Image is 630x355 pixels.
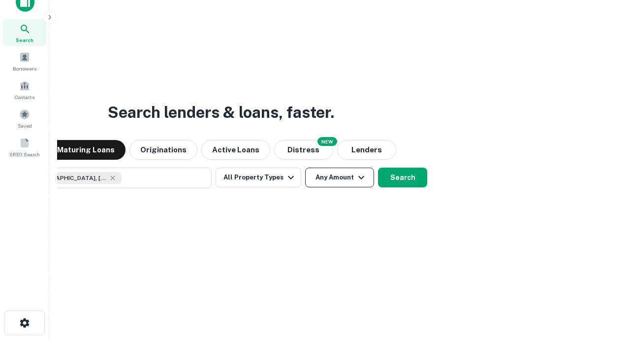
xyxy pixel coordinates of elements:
[15,93,34,101] span: Contacts
[378,168,427,187] button: Search
[3,76,46,103] a: Contacts
[337,140,396,160] button: Lenders
[3,19,46,46] a: Search
[46,140,126,160] button: Maturing Loans
[3,134,46,160] a: SREO Search
[216,168,301,187] button: All Property Types
[108,101,334,124] h3: Search lenders & loans, faster.
[3,105,46,132] a: Saved
[18,122,32,130] span: Saved
[317,137,337,146] div: NEW
[15,168,212,188] button: [GEOGRAPHIC_DATA], [GEOGRAPHIC_DATA], [GEOGRAPHIC_DATA]
[3,48,46,74] a: Borrowers
[16,36,33,44] span: Search
[33,174,107,182] span: [GEOGRAPHIC_DATA], [GEOGRAPHIC_DATA], [GEOGRAPHIC_DATA]
[201,140,270,160] button: Active Loans
[274,140,333,160] button: Search distressed loans with lien and other non-mortgage details.
[129,140,197,160] button: Originations
[13,65,36,72] span: Borrowers
[9,150,40,158] span: SREO Search
[581,276,630,323] iframe: Chat Widget
[305,168,374,187] button: Any Amount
